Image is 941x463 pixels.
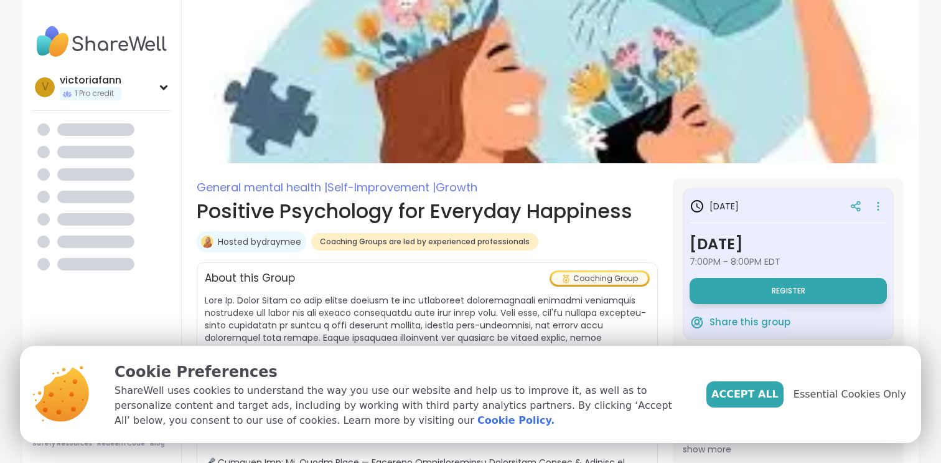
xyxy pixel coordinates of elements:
[42,79,49,95] span: v
[150,439,165,448] a: Blog
[201,236,213,248] img: draymee
[683,443,894,456] span: show more
[772,286,805,296] span: Register
[706,381,784,408] button: Accept All
[690,315,705,330] img: ShareWell Logomark
[327,179,436,195] span: Self-Improvement |
[690,233,887,255] h3: [DATE]
[75,88,114,99] span: 1 Pro credit
[32,439,92,448] a: Safety Resources
[477,413,555,428] a: Cookie Policy.
[794,387,906,402] span: Essential Cookies Only
[690,255,887,268] span: 7:00PM - 8:00PM EDT
[32,20,171,64] img: ShareWell Nav Logo
[205,270,295,287] h2: About this Group
[60,74,121,87] div: victoriafann
[690,278,887,304] button: Register
[690,199,739,214] h3: [DATE]
[436,179,477,195] span: Growth
[97,439,145,448] a: Redeem Code
[690,309,790,335] button: Share this group
[197,179,327,195] span: General mental health |
[115,383,686,428] p: ShareWell uses cookies to understand the way you use our website and help us to improve it, as we...
[709,315,790,330] span: Share this group
[320,237,530,247] span: Coaching Groups are led by experienced professionals
[197,196,658,226] h1: Positive Psychology for Everyday Happiness
[711,387,779,402] span: Accept All
[115,361,686,383] p: Cookie Preferences
[551,272,648,285] div: Coaching Group
[218,236,301,248] a: Hosted bydraymee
